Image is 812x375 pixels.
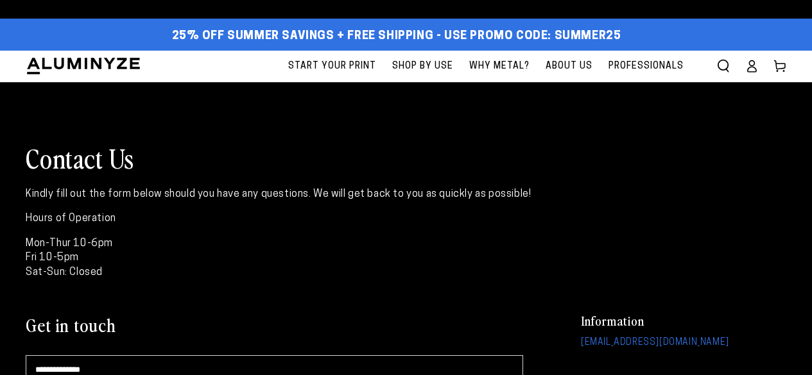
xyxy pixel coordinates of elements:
a: Shop By Use [386,51,460,82]
img: Aluminyze [26,56,141,76]
span: About Us [546,58,592,74]
span: Professionals [609,58,684,74]
span: Start Your Print [288,58,376,74]
h2: Get in touch [26,313,116,336]
a: Start Your Print [282,51,383,82]
strong: Hours of Operation [26,213,116,224]
strong: Mon-Thur 10-6pm Fri 10-5pm Sat-Sun: Closed [26,238,113,278]
h3: Information [581,313,786,328]
span: Shop By Use [392,58,453,74]
summary: Search our site [709,52,738,80]
a: [EMAIL_ADDRESS][DOMAIN_NAME] [581,338,729,349]
a: Why Metal? [463,51,536,82]
h2: Contact Us [26,141,786,174]
p: Kindly fill out the form below should you have any questions. We will get back to you as quickly ... [26,187,672,201]
a: About Us [539,51,599,82]
a: Professionals [602,51,690,82]
span: Why Metal? [469,58,530,74]
span: 25% off Summer Savings + Free Shipping - Use Promo Code: SUMMER25 [172,29,621,44]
